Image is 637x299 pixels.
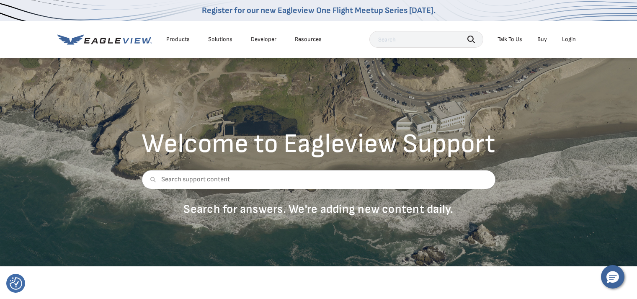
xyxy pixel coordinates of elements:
h2: Welcome to Eagleview Support [142,131,495,157]
div: Talk To Us [498,36,522,43]
a: Developer [251,36,276,43]
a: Buy [537,36,547,43]
a: Register for our new Eagleview One Flight Meetup Series [DATE]. [202,5,436,15]
button: Hello, have a question? Let’s chat. [601,265,624,289]
div: Resources [295,36,322,43]
button: Consent Preferences [10,277,22,290]
img: Revisit consent button [10,277,22,290]
input: Search support content [142,170,495,189]
p: Search for answers. We're adding new content daily. [142,202,495,217]
input: Search [369,31,483,48]
div: Login [562,36,576,43]
div: Solutions [208,36,232,43]
div: Products [166,36,190,43]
